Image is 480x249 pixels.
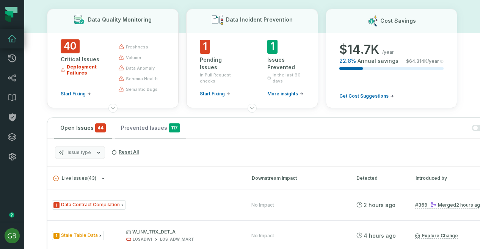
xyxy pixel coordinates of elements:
[54,118,112,138] button: Open Issues
[326,9,457,108] button: Cost Savings$14.7K/year22.8%Annual savings$64.314K/yearGet Cost Suggestions
[226,16,293,23] h3: Data Incident Prevention
[5,228,20,243] img: avatar of Geetha Bijjam
[52,200,126,210] span: Issue Type
[273,72,304,84] span: In the last 90 days
[53,202,60,208] span: Severity
[358,57,398,65] span: Annual savings
[126,65,155,71] span: data anomaly
[364,232,396,239] relative-time: Oct 1, 2025, 7:30 AM CDT
[160,237,194,242] div: LOS_ADW_MART
[169,123,180,132] span: 117
[251,233,274,239] div: No Impact
[126,76,158,82] span: schema health
[67,149,91,156] span: Issue type
[126,86,158,92] span: semantic bugs
[108,146,142,158] button: Reset All
[200,72,237,84] span: in Pull Request checks
[252,175,343,182] div: Downstream Impact
[200,91,230,97] a: Start Fixing
[200,91,225,97] span: Start Fixing
[55,146,105,159] button: Issue type
[339,42,379,57] span: $ 14.7K
[61,91,91,97] a: Start Fixing
[200,40,210,54] span: 1
[356,175,402,182] div: Detected
[267,91,298,97] span: More insights
[61,39,80,53] span: 40
[47,9,179,108] button: Data Quality Monitoring40Critical IssuesDeployment FailuresStart Fixingfreshnessvolumedata anomal...
[267,91,303,97] a: More insights
[61,91,86,97] span: Start Fixing
[339,93,389,99] span: Get Cost Suggestions
[380,17,416,25] h3: Cost Savings
[53,233,60,239] span: Severity
[61,56,105,63] div: Critical Issues
[67,64,105,76] span: Deployment Failures
[88,16,152,23] h3: Data Quality Monitoring
[53,176,238,181] button: Live Issues(43)
[52,231,104,240] span: Issue Type
[200,56,237,71] div: Pending Issues
[382,49,394,55] span: /year
[115,118,186,138] button: Prevented Issues
[53,176,96,181] span: Live Issues ( 43 )
[126,54,141,61] span: volume
[339,57,356,65] span: 22.8 %
[406,58,439,64] span: $ 64.314K /year
[126,44,148,50] span: freshness
[415,233,458,239] a: Explore Change
[133,237,152,242] div: LOSADW1
[251,202,274,208] div: No Impact
[364,202,395,208] relative-time: Oct 1, 2025, 9:01 AM CDT
[8,212,15,218] div: Tooltip anchor
[267,56,304,71] div: Issues Prevented
[126,229,238,235] p: W_INV_TRX_DET_A
[95,123,106,132] span: critical issues and errors combined
[339,93,394,99] a: Get Cost Suggestions
[267,40,278,54] span: 1
[186,9,318,108] button: Data Incident Prevention1Pending Issuesin Pull Request checksStart Fixing1Issues PreventedIn the ...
